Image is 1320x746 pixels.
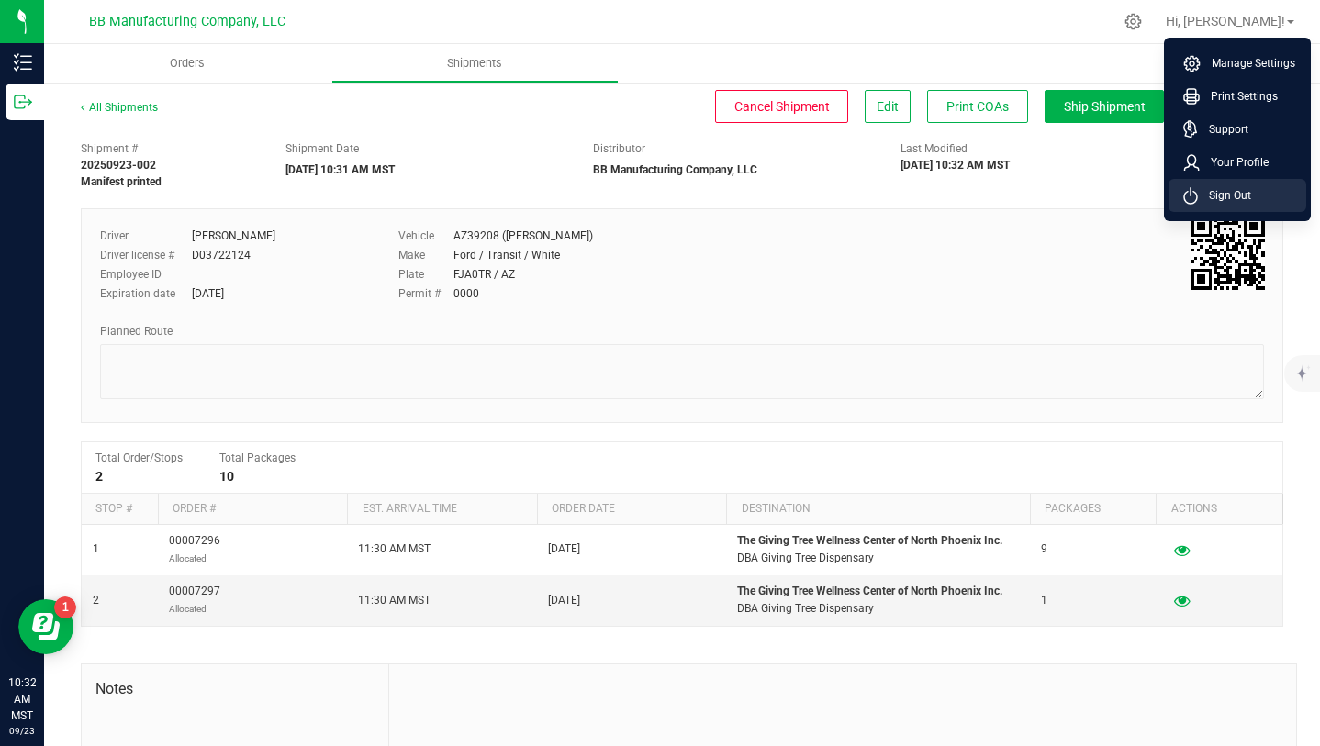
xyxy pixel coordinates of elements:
[358,592,431,609] span: 11:30 AM MST
[219,469,234,484] strong: 10
[1041,540,1047,558] span: 9
[169,550,220,567] p: Allocated
[1045,90,1164,123] button: Ship Shipment
[81,140,258,157] span: Shipment #
[14,53,32,72] inline-svg: Inventory
[192,285,224,302] div: [DATE]
[331,44,619,83] a: Shipments
[100,228,192,244] label: Driver
[1041,592,1047,609] span: 1
[453,228,593,244] div: AZ39208 ([PERSON_NAME])
[734,99,830,114] span: Cancel Shipment
[89,14,285,29] span: BB Manufacturing Company, LLC
[347,494,537,525] th: Est. arrival time
[93,540,99,558] span: 1
[285,163,395,176] strong: [DATE] 10:31 AM MST
[54,596,76,618] iframe: Resource center unread badge
[1200,87,1278,106] span: Print Settings
[1201,54,1295,72] span: Manage Settings
[901,140,968,157] label: Last Modified
[593,140,645,157] label: Distributor
[82,494,158,525] th: Stop #
[1191,217,1265,290] img: Scan me!
[81,159,156,172] strong: 20250923-002
[358,540,431,558] span: 11:30 AM MST
[169,600,220,618] p: Allocated
[1183,120,1299,139] a: Support
[737,600,1018,618] p: DBA Giving Tree Dispensary
[865,90,911,123] button: Edit
[95,451,183,464] span: Total Order/Stops
[93,592,99,609] span: 2
[737,550,1018,567] p: DBA Giving Tree Dispensary
[453,247,560,263] div: Ford / Transit / White
[737,532,1018,550] p: The Giving Tree Wellness Center of North Phoenix Inc.
[593,163,757,176] strong: BB Manufacturing Company, LLC
[1064,99,1146,114] span: Ship Shipment
[1156,494,1282,525] th: Actions
[453,285,479,302] div: 0000
[14,93,32,111] inline-svg: Outbound
[398,228,453,244] label: Vehicle
[192,247,251,263] div: D03722124
[158,494,348,525] th: Order #
[1122,13,1145,30] div: Manage settings
[100,247,192,263] label: Driver license #
[927,90,1028,123] button: Print COAs
[8,724,36,738] p: 09/23
[100,266,192,283] label: Employee ID
[1198,186,1251,205] span: Sign Out
[946,99,1009,114] span: Print COAs
[169,583,220,618] span: 00007297
[1166,14,1285,28] span: Hi, [PERSON_NAME]!
[1198,120,1248,139] span: Support
[1191,217,1265,290] qrcode: 20250923-002
[901,159,1010,172] strong: [DATE] 10:32 AM MST
[145,55,229,72] span: Orders
[737,583,1018,600] p: The Giving Tree Wellness Center of North Phoenix Inc.
[219,451,296,464] span: Total Packages
[548,540,580,558] span: [DATE]
[8,674,36,724] p: 10:32 AM MST
[1169,179,1306,212] li: Sign Out
[537,494,727,525] th: Order date
[1030,494,1157,525] th: Packages
[398,285,453,302] label: Permit #
[398,266,453,283] label: Plate
[100,325,173,338] span: Planned Route
[44,44,331,83] a: Orders
[192,228,275,244] div: [PERSON_NAME]
[100,285,192,302] label: Expiration date
[285,140,359,157] label: Shipment Date
[548,592,580,609] span: [DATE]
[95,469,103,484] strong: 2
[81,175,162,188] strong: Manifest printed
[81,101,158,114] a: All Shipments
[1200,153,1269,172] span: Your Profile
[95,678,375,700] span: Notes
[18,599,73,654] iframe: Resource center
[715,90,848,123] button: Cancel Shipment
[726,494,1029,525] th: Destination
[453,266,515,283] div: FJA0TR / AZ
[398,247,453,263] label: Make
[877,99,899,114] span: Edit
[169,532,220,567] span: 00007296
[422,55,527,72] span: Shipments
